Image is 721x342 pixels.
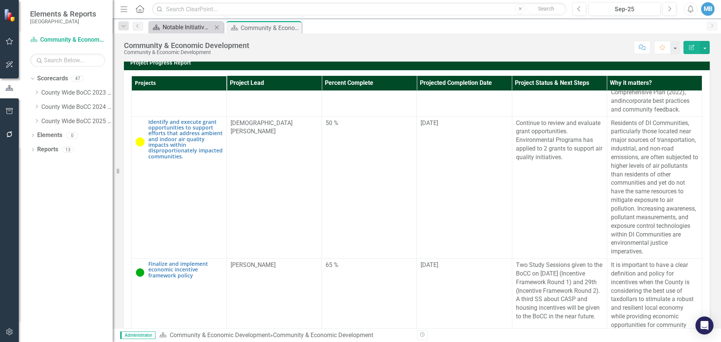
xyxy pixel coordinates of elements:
[37,74,68,83] a: Scorecards
[512,116,607,259] td: Double-Click to Edit
[607,259,702,341] td: Double-Click to Edit
[136,137,145,146] img: 10% to 50%
[417,116,512,259] td: Double-Click to Edit
[611,261,698,338] p: ​
[611,119,698,256] p: Residents of DI Communities, particularly those located near major sources of transportation, ind...
[159,331,411,340] div: »
[136,268,145,277] img: over 50%
[132,116,227,259] td: Double-Click to Edit Right Click for Context Menu
[607,116,702,259] td: Double-Click to Edit
[512,259,607,341] td: Double-Click to Edit
[273,331,373,339] div: Community & Economic Development
[41,117,113,126] a: County Wide BoCC 2025 Goals
[588,2,661,16] button: Sep-25
[37,145,58,154] a: Reports
[148,159,211,165] span: County Wide BoCC 2025 Goals
[326,261,413,270] div: 65 %
[516,119,602,161] span: Continue to review and evaluate grant opportunities. Environmental Programs has applied to 2 gran...
[130,60,706,66] h3: Project Progress Report
[611,97,689,113] span: incorporate best practices and community feedback.
[72,75,84,82] div: 47
[124,50,249,55] div: Community & Economic Development
[170,331,270,339] a: Community & Economic Development
[701,2,715,16] button: MB
[611,54,692,104] span: updated to make it easier for staff and the public to use, implement the Advancing [PERSON_NAME] ...
[227,116,322,259] td: Double-Click to Edit
[516,261,603,321] p: Two Study Sessions given to the BoCC on [DATE] (Incentive Framework Round 1) and 29th (Incentive ...
[41,103,113,111] a: County Wide BoCC 2024 Goals
[417,259,512,341] td: Double-Click to Edit
[66,132,78,139] div: 0
[124,41,249,50] div: Community & Economic Development
[152,3,567,16] input: Search ClearPoint...
[132,259,227,341] td: Double-Click to Edit Right Click for Context Menu
[227,259,322,341] td: Double-Click to Edit
[163,23,212,32] div: Notable Initiatives 2025 Report
[611,261,689,303] span: t is important to have a clear definition and policy for incentives when the County is considerin...
[241,23,300,33] div: Community & Economic Development
[527,4,565,14] button: Search
[591,5,658,14] div: Sep-25
[41,89,113,97] a: County Wide BoCC 2023 Goals
[326,119,413,128] div: 50 %
[322,116,417,259] td: Double-Click to Edit
[37,131,62,140] a: Elements
[148,278,211,284] span: County Wide BoCC 2025 Goals
[231,119,318,136] p: [DEMOGRAPHIC_DATA][PERSON_NAME]
[231,261,318,270] p: [PERSON_NAME]
[695,316,713,334] div: Open Intercom Messenger
[611,261,612,268] span: I
[150,23,212,32] a: Notable Initiatives 2025 Report
[4,9,17,22] img: ClearPoint Strategy
[120,331,155,339] span: Administrator
[30,9,96,18] span: Elements & Reports
[421,261,438,268] span: [DATE]
[421,119,438,127] span: [DATE]
[148,261,223,278] a: Finalize and implement economic incentive framework policy
[322,259,417,341] td: Double-Click to Edit
[62,146,74,153] div: 13
[30,18,96,24] small: [GEOGRAPHIC_DATA]
[148,119,223,160] a: Identify and execute grant opportunities to support efforts that address ambient and indoor air q...
[611,295,694,337] span: dollars to stimulate a robust and resilient local economy while providing economic opportunities ...
[30,54,105,67] input: Search Below...
[538,6,554,12] span: Search
[30,36,105,44] a: Community & Economic Development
